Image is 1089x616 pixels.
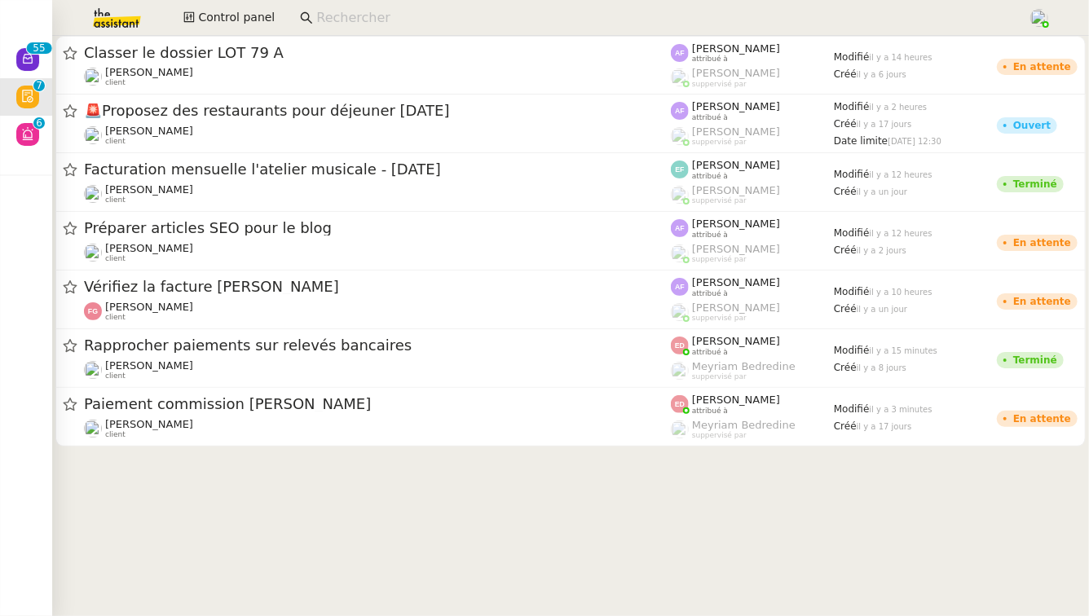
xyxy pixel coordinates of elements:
span: Rapprocher paiements sur relevés bancaires [84,338,671,353]
app-user-label: attribué à [671,276,834,297]
app-user-detailed-label: client [84,242,671,263]
input: Rechercher [316,7,1012,29]
span: Date limite [834,135,888,147]
span: Meyriam Bedredine [692,419,796,431]
app-user-label: attribué à [671,159,834,180]
span: client [105,78,126,87]
span: [PERSON_NAME] [105,183,193,196]
span: Créé [834,186,857,197]
span: attribué à [692,407,728,416]
span: attribué à [692,172,728,181]
div: Terminé [1013,355,1057,365]
span: Créé [834,118,857,130]
span: [PERSON_NAME] [105,301,193,313]
p: 5 [33,42,39,57]
span: Créé [834,244,857,256]
span: [PERSON_NAME] [105,66,193,78]
span: [PERSON_NAME] [692,301,780,314]
span: Modifié [834,101,870,112]
span: 🚨 [84,102,102,119]
p: 5 [39,42,46,57]
app-user-label: suppervisé par [671,360,834,381]
img: users%2FyQfMwtYgTqhRP2YHWHmG2s2LYaD3%2Favatar%2Fprofile-pic.png [671,303,689,321]
span: Créé [834,303,857,315]
app-user-detailed-label: client [84,301,671,322]
div: En attente [1013,414,1071,424]
app-user-label: attribué à [671,335,834,356]
span: client [105,313,126,322]
span: il y a un jour [857,187,907,196]
app-user-label: suppervisé par [671,301,834,323]
p: 6 [36,117,42,132]
span: Classer le dossier LOT 79 A [84,46,671,60]
span: il y a 17 jours [857,422,912,431]
img: svg [671,337,689,354]
div: En attente [1013,297,1071,306]
span: suppervisé par [692,196,747,205]
span: [PERSON_NAME] [692,335,780,347]
span: [PERSON_NAME] [692,243,780,255]
span: [DATE] 12:30 [888,137,941,146]
img: users%2FWH1OB8fxGAgLOjAz1TtlPPgOcGL2%2Favatar%2F32e28291-4026-4208-b892-04f74488d877 [84,420,102,438]
app-user-label: suppervisé par [671,243,834,264]
span: il y a 6 jours [857,70,906,79]
div: Ouvert [1013,121,1051,130]
app-user-label: suppervisé par [671,419,834,440]
button: Control panel [174,7,284,29]
span: il y a 17 jours [857,120,912,129]
img: users%2FPPrFYTsEAUgQy5cK5MCpqKbOX8K2%2Favatar%2FCapture%20d%E2%80%99e%CC%81cran%202023-06-05%20a%... [1030,9,1048,27]
img: svg [671,219,689,237]
img: svg [671,161,689,178]
span: Modifié [834,403,870,415]
app-user-detailed-label: client [84,125,671,146]
span: il y a 12 heures [870,170,932,179]
img: svg [671,278,689,296]
span: [PERSON_NAME] [105,359,193,372]
span: Modifié [834,227,870,239]
nz-badge-sup: 55 [26,42,51,54]
span: [PERSON_NAME] [692,159,780,171]
span: Créé [834,362,857,373]
span: [PERSON_NAME] [105,125,193,137]
span: [PERSON_NAME] [105,418,193,430]
img: svg [671,44,689,62]
span: il y a 2 heures [870,103,928,112]
img: users%2FFyDJaacbjjQ453P8CnboQfy58ng1%2Favatar%2F303ecbdd-43bb-473f-a9a4-27a42b8f4fe3 [84,244,102,262]
div: Terminé [1013,179,1057,189]
span: Proposez des restaurants pour déjeuner [DATE] [84,103,671,118]
app-user-label: attribué à [671,100,834,121]
span: Modifié [834,51,870,63]
img: svg [84,302,102,320]
span: il y a 3 minutes [870,405,932,414]
span: il y a 10 heures [870,288,932,297]
span: suppervisé par [692,314,747,323]
div: En attente [1013,238,1071,248]
span: [PERSON_NAME] [692,218,780,230]
span: Facturation mensuelle l'atelier musicale - [DATE] [84,162,671,177]
span: attribué à [692,113,728,122]
app-user-label: attribué à [671,394,834,415]
img: users%2FaellJyylmXSg4jqeVbanehhyYJm1%2Favatar%2Fprofile-pic%20(4).png [671,362,689,380]
img: users%2FyQfMwtYgTqhRP2YHWHmG2s2LYaD3%2Favatar%2Fprofile-pic.png [671,127,689,145]
nz-badge-sup: 6 [33,117,45,129]
span: Préparer articles SEO pour le blog [84,221,671,235]
img: users%2Fb85nkgUZxsTztNjFhOzQpNMo3yb2%2Favatar%2F204f561a-33d1-442f-9d8d-7b89d3261cfb [84,126,102,144]
app-user-label: suppervisé par [671,184,834,205]
p: 7 [36,80,42,95]
span: Paiement commission [PERSON_NAME] [84,397,671,411]
app-user-detailed-label: client [84,418,671,439]
span: il y a 2 jours [857,246,906,255]
span: Créé [834,68,857,80]
span: [PERSON_NAME] [692,184,780,196]
span: [PERSON_NAME] [105,242,193,254]
span: il y a 8 jours [857,363,906,372]
span: [PERSON_NAME] [692,67,780,79]
span: client [105,137,126,146]
span: [PERSON_NAME] [692,42,780,55]
span: attribué à [692,231,728,240]
img: users%2FyQfMwtYgTqhRP2YHWHmG2s2LYaD3%2Favatar%2Fprofile-pic.png [671,186,689,204]
span: il y a 14 heures [870,53,932,62]
app-user-label: suppervisé par [671,67,834,88]
span: suppervisé par [692,431,747,440]
span: Créé [834,420,857,432]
